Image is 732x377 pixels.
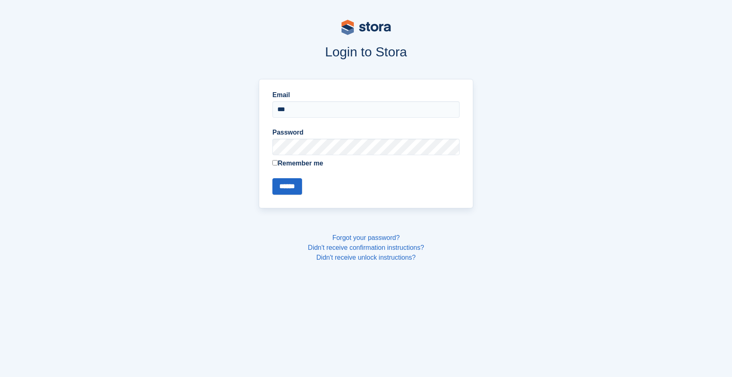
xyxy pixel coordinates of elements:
[102,44,630,59] h1: Login to Stora
[272,128,460,137] label: Password
[272,158,460,168] label: Remember me
[272,90,460,100] label: Email
[272,160,278,165] input: Remember me
[308,244,424,251] a: Didn't receive confirmation instructions?
[316,254,416,261] a: Didn't receive unlock instructions?
[332,234,400,241] a: Forgot your password?
[342,20,391,35] img: stora-logo-53a41332b3708ae10de48c4981b4e9114cc0af31d8433b30ea865607fb682f29.svg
